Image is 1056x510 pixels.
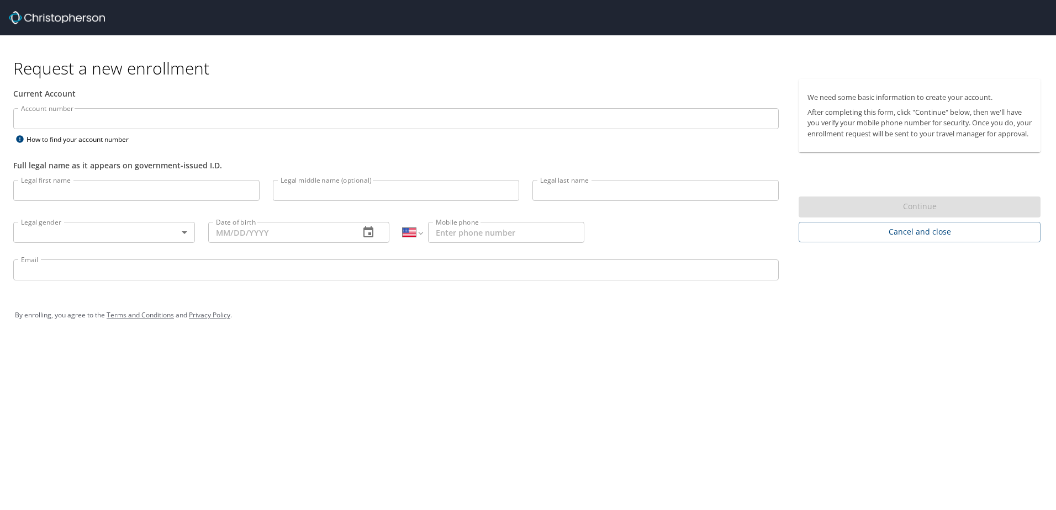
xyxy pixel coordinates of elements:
[13,57,1049,79] h1: Request a new enrollment
[13,222,195,243] div: ​
[15,301,1041,329] div: By enrolling, you agree to the and .
[807,92,1032,103] p: We need some basic information to create your account.
[13,88,779,99] div: Current Account
[807,225,1032,239] span: Cancel and close
[13,132,151,146] div: How to find your account number
[13,160,779,171] div: Full legal name as it appears on government-issued I.D.
[428,222,584,243] input: Enter phone number
[9,11,105,24] img: cbt logo
[189,310,230,320] a: Privacy Policy
[807,107,1032,139] p: After completing this form, click "Continue" below, then we'll have you verify your mobile phone ...
[208,222,351,243] input: MM/DD/YYYY
[799,222,1041,242] button: Cancel and close
[107,310,174,320] a: Terms and Conditions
